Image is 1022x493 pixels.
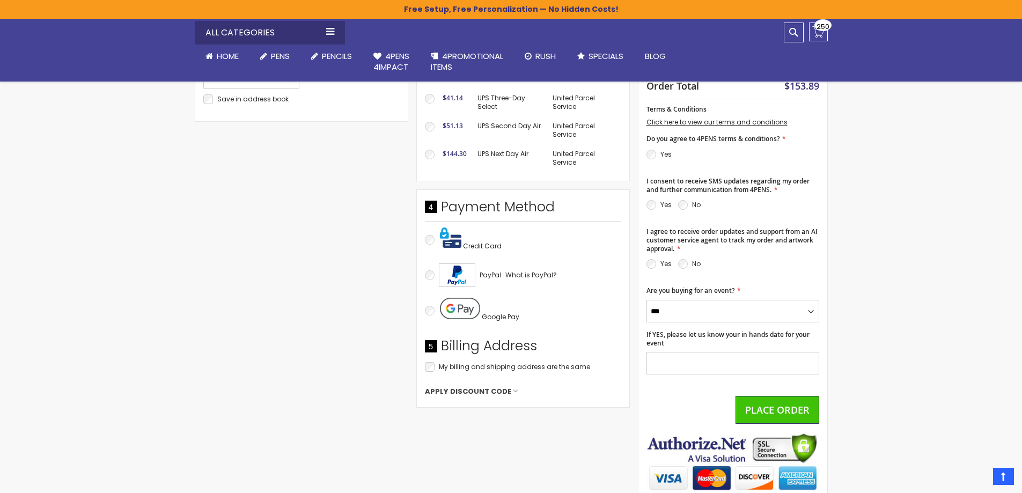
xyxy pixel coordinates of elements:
label: No [692,259,701,268]
td: United Parcel Service [547,89,621,116]
span: What is PayPal? [505,270,557,279]
a: Pencils [300,45,363,68]
td: United Parcel Service [547,116,621,144]
a: Rush [514,45,567,68]
a: Pens [249,45,300,68]
td: UPS Second Day Air [472,116,548,144]
div: Payment Method [425,198,621,222]
span: Home [217,50,239,62]
a: 4PROMOTIONALITEMS [420,45,514,79]
iframe: Google Customer Reviews [933,464,1022,493]
span: Are you buying for an event? [646,286,734,295]
div: All Categories [195,21,345,45]
a: Click here to view our terms and conditions [646,117,788,127]
img: Acceptance Mark [439,263,475,287]
span: $153.89 [784,79,819,92]
span: Rush [535,50,556,62]
span: Pens [271,50,290,62]
span: 250 [817,21,829,32]
span: PayPal [480,270,501,279]
span: $41.14 [443,93,463,102]
span: Google Pay [482,312,519,321]
a: Specials [567,45,634,68]
strong: Order Total [646,78,699,92]
td: United Parcel Service [547,144,621,172]
span: 4Pens 4impact [373,50,409,72]
label: Yes [660,200,672,209]
span: Place Order [745,403,810,416]
button: Place Order [736,396,819,424]
span: Specials [589,50,623,62]
span: Blog [645,50,666,62]
div: Billing Address [425,337,621,360]
span: I agree to receive order updates and support from an AI customer service agent to track my order ... [646,227,818,253]
span: Credit Card [463,241,502,251]
span: If YES, please let us know your in hands date for your event [646,330,810,348]
span: 4PROMOTIONAL ITEMS [431,50,503,72]
td: UPS Three-Day Select [472,89,548,116]
span: Terms & Conditions [646,105,707,114]
a: Blog [634,45,677,68]
img: Pay with Google Pay [440,298,480,319]
a: 250 [809,23,828,41]
a: Home [195,45,249,68]
label: No [692,200,701,209]
span: $144.30 [443,149,467,158]
label: Yes [660,150,672,159]
span: Pencils [322,50,352,62]
a: 4Pens4impact [363,45,420,79]
span: I consent to receive SMS updates regarding my order and further communication from 4PENS. [646,176,810,194]
span: Do you agree to 4PENS terms & conditions? [646,134,780,143]
span: $51.13 [443,121,463,130]
a: What is PayPal? [505,269,557,282]
td: UPS Next Day Air [472,144,548,172]
img: Pay with credit card [440,227,461,248]
span: Save in address book [217,94,289,104]
span: Apply Discount Code [425,387,511,396]
span: My billing and shipping address are the same [439,362,590,371]
label: Yes [660,259,672,268]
